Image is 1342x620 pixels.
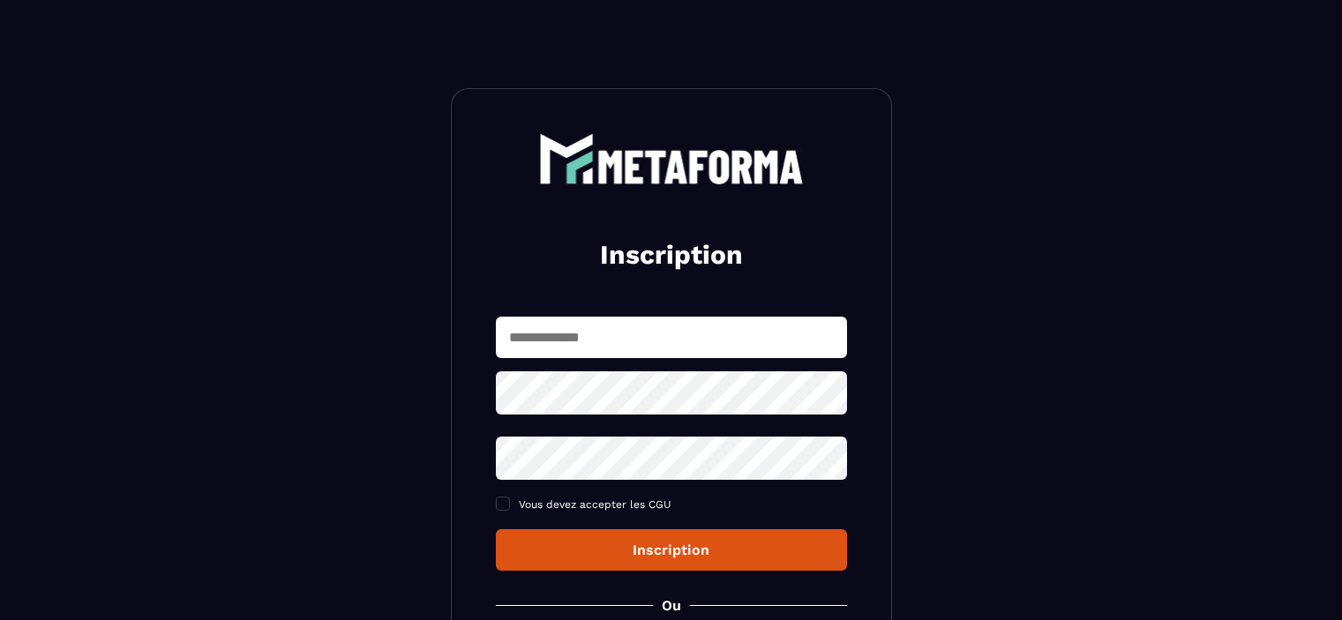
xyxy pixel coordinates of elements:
h2: Inscription [517,237,826,273]
img: logo [539,133,804,184]
a: logo [496,133,847,184]
span: Vous devez accepter les CGU [519,498,671,511]
div: Inscription [510,542,833,558]
p: Ou [662,597,681,614]
button: Inscription [496,529,847,571]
